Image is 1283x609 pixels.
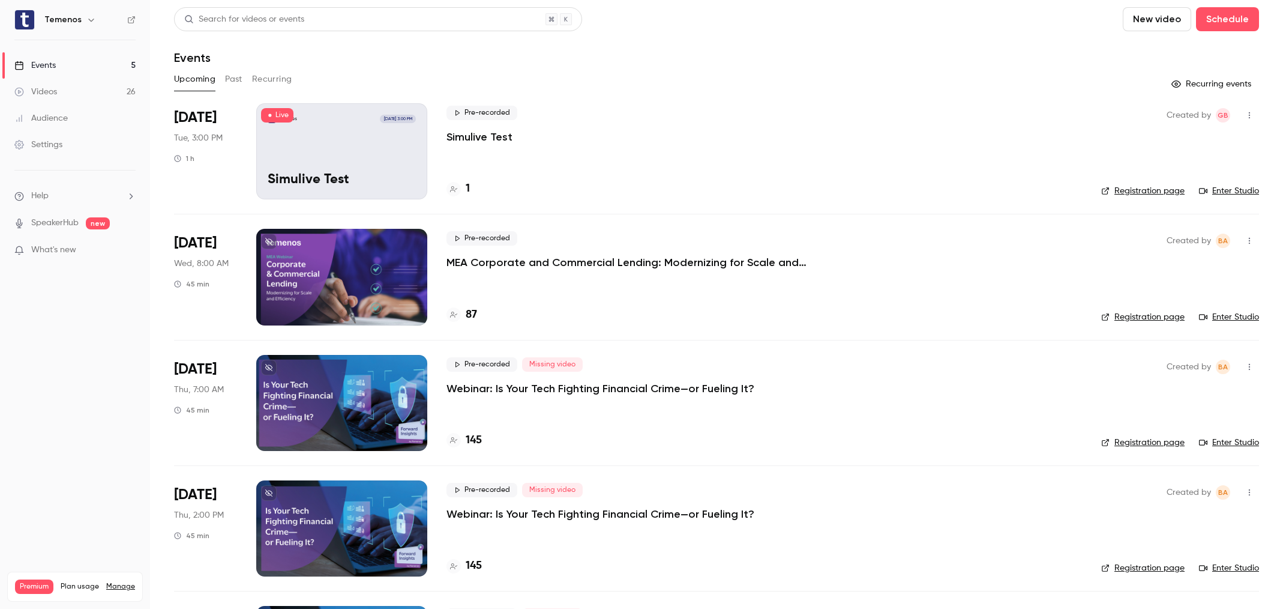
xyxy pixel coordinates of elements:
[1216,485,1230,500] span: Balamurugan Arunachalam
[1167,234,1211,248] span: Created by
[174,405,209,415] div: 45 min
[174,50,211,65] h1: Events
[1199,562,1259,574] a: Enter Studio
[1216,108,1230,123] span: Ganesh Babu
[1218,360,1228,374] span: BA
[522,357,583,372] span: Missing video
[446,181,470,197] a: 1
[1101,311,1185,323] a: Registration page
[1167,108,1211,123] span: Created by
[14,59,56,71] div: Events
[174,531,209,541] div: 45 min
[446,507,754,521] a: Webinar: Is Your Tech Fighting Financial Crime—or Fueling It?
[466,181,470,197] h4: 1
[1123,7,1191,31] button: New video
[446,432,482,449] a: 145
[446,130,512,144] a: Simulive Test
[174,132,223,144] span: Tue, 3:00 PM
[174,108,217,127] span: [DATE]
[466,307,477,323] h4: 87
[15,580,53,594] span: Premium
[174,229,237,325] div: Sep 10 Wed, 9:00 AM (Africa/Johannesburg)
[1218,485,1228,500] span: BA
[1216,360,1230,374] span: Balamurugan Arunachalam
[268,172,416,188] p: Simulive Test
[174,355,237,451] div: Sep 25 Thu, 2:00 PM (Asia/Singapore)
[1166,74,1259,94] button: Recurring events
[1199,437,1259,449] a: Enter Studio
[225,70,242,89] button: Past
[31,217,79,229] a: SpeakerHub
[14,190,136,202] li: help-dropdown-opener
[446,483,517,497] span: Pre-recorded
[174,384,224,396] span: Thu, 7:00 AM
[446,106,517,120] span: Pre-recorded
[446,307,477,323] a: 87
[466,558,482,574] h4: 145
[174,509,224,521] span: Thu, 2:00 PM
[1218,108,1228,123] span: GB
[14,112,68,124] div: Audience
[31,244,76,256] span: What's new
[1199,185,1259,197] a: Enter Studio
[466,432,482,449] h4: 145
[1101,185,1185,197] a: Registration page
[86,217,110,229] span: new
[1196,7,1259,31] button: Schedule
[256,103,427,199] a: Simulive TestTemenos[DATE] 3:00 PMSimulive Test
[14,86,57,98] div: Videos
[446,558,482,574] a: 145
[106,582,135,592] a: Manage
[446,231,517,246] span: Pre-recorded
[174,154,194,163] div: 1 h
[1101,562,1185,574] a: Registration page
[252,70,292,89] button: Recurring
[44,14,82,26] h6: Temenos
[446,357,517,372] span: Pre-recorded
[174,258,229,270] span: Wed, 8:00 AM
[1101,437,1185,449] a: Registration page
[174,234,217,253] span: [DATE]
[174,279,209,289] div: 45 min
[174,480,237,577] div: Sep 25 Thu, 2:00 PM (Europe/London)
[1216,234,1230,248] span: Balamurugan Arunachalam
[261,108,293,123] span: Live
[1218,234,1228,248] span: BA
[174,485,217,504] span: [DATE]
[174,70,215,89] button: Upcoming
[446,381,754,396] a: Webinar: Is Your Tech Fighting Financial Crime—or Fueling It?
[31,190,49,202] span: Help
[380,115,415,123] span: [DATE] 3:00 PM
[14,139,62,151] div: Settings
[174,360,217,379] span: [DATE]
[15,10,34,29] img: Temenos
[61,582,99,592] span: Plan usage
[174,103,237,199] div: Sep 9 Tue, 7:30 PM (Asia/Calcutta)
[446,255,807,270] a: MEA Corporate and Commercial Lending: Modernizing for Scale and Efficiency
[1167,485,1211,500] span: Created by
[1167,360,1211,374] span: Created by
[184,13,304,26] div: Search for videos or events
[522,483,583,497] span: Missing video
[1199,311,1259,323] a: Enter Studio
